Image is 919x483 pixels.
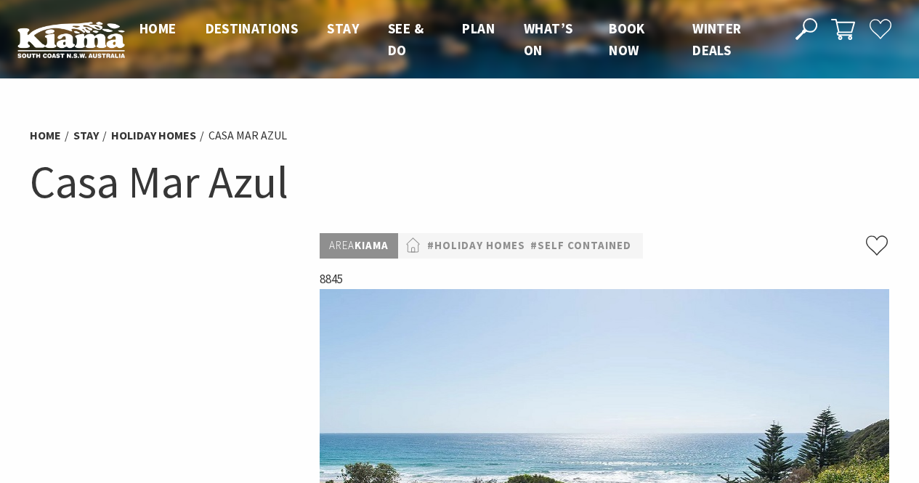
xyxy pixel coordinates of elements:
[125,17,779,62] nav: Main Menu
[30,153,890,211] h1: Casa Mar Azul
[30,128,61,143] a: Home
[692,20,741,59] span: Winter Deals
[388,20,424,59] span: See & Do
[524,20,572,59] span: What’s On
[139,20,177,37] span: Home
[320,233,398,259] p: Kiama
[462,20,495,37] span: Plan
[329,238,355,252] span: Area
[209,126,287,145] li: Casa Mar Azul
[17,21,125,58] img: Kiama Logo
[462,20,495,38] a: Plan
[524,20,572,60] a: What’s On
[692,20,741,60] a: Winter Deals
[427,237,525,255] a: #Holiday Homes
[327,20,359,37] span: Stay
[73,128,99,143] a: Stay
[530,237,631,255] a: #Self Contained
[206,20,299,37] span: Destinations
[111,128,196,143] a: Holiday Homes
[139,20,177,38] a: Home
[206,20,299,38] a: Destinations
[609,20,645,59] span: Book now
[327,20,359,38] a: Stay
[609,20,645,60] a: Book now
[388,20,424,60] a: See & Do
